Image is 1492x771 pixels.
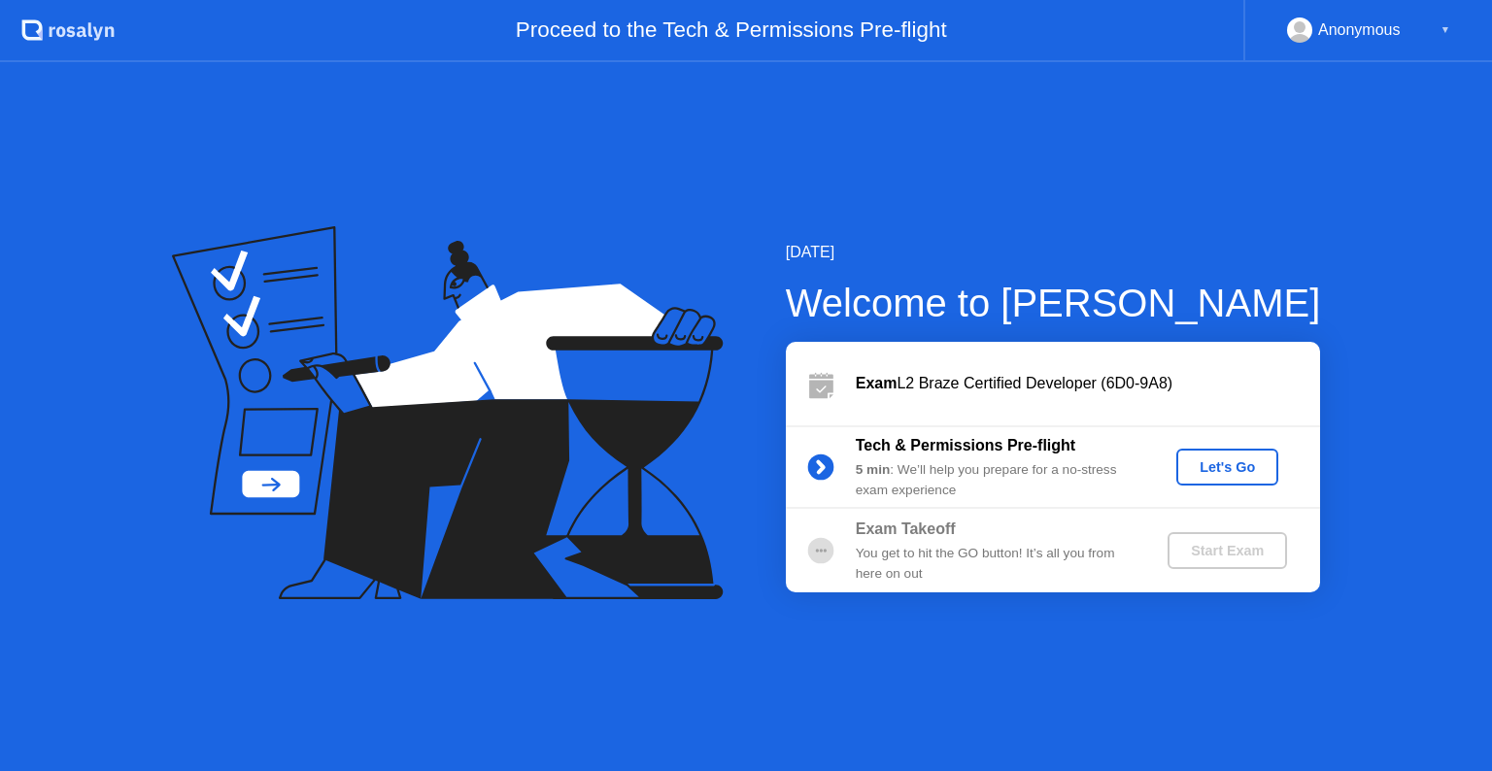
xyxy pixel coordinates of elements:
button: Let's Go [1176,449,1278,486]
div: L2 Braze Certified Developer (6D0-9A8) [856,372,1320,395]
div: You get to hit the GO button! It’s all you from here on out [856,544,1136,584]
b: Exam Takeoff [856,520,956,537]
div: Anonymous [1318,17,1401,43]
b: 5 min [856,462,891,477]
div: Let's Go [1184,459,1271,475]
b: Tech & Permissions Pre-flight [856,437,1075,453]
div: : We’ll help you prepare for a no-stress exam experience [856,460,1136,500]
div: Welcome to [PERSON_NAME] [786,274,1321,332]
div: Start Exam [1175,543,1279,558]
div: ▼ [1441,17,1450,43]
div: [DATE] [786,241,1321,264]
button: Start Exam [1168,532,1287,569]
b: Exam [856,375,898,391]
